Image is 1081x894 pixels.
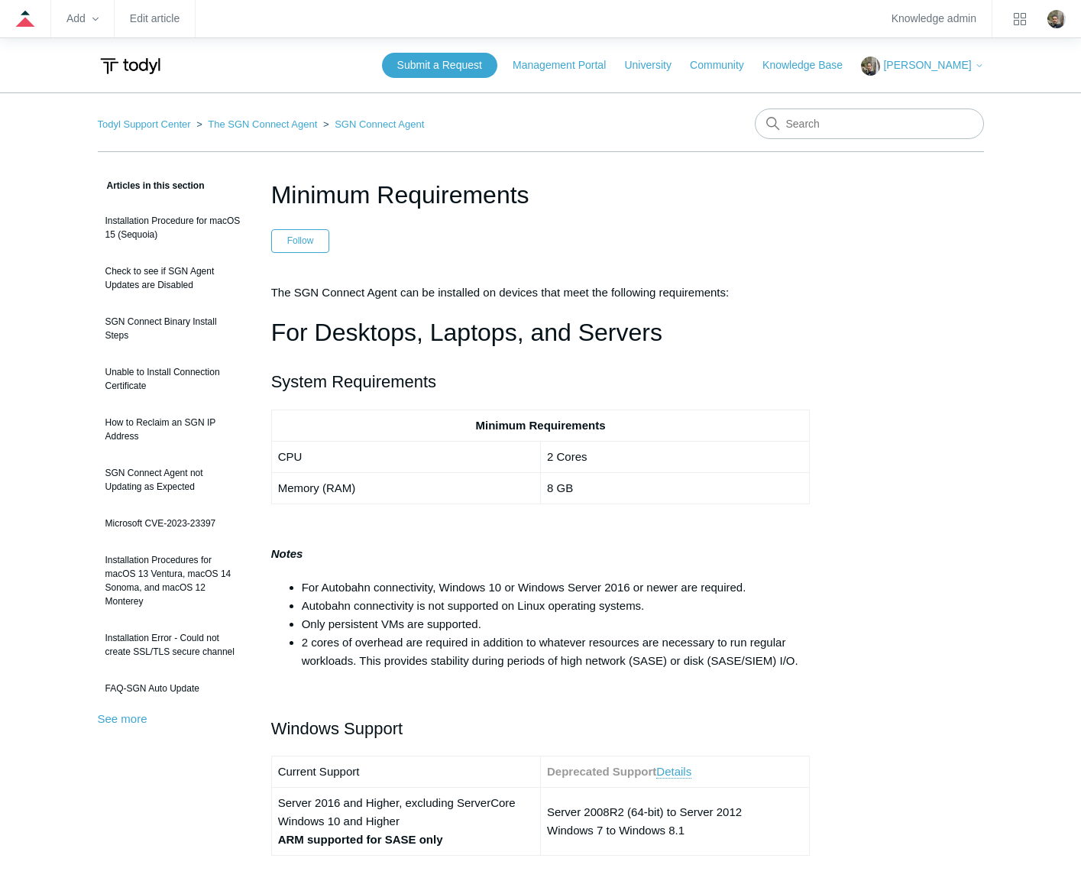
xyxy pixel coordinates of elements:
input: Search [755,109,984,139]
span: Articles in this section [98,180,205,191]
td: Server 2008R2 (64-bit) to Server 2012 Windows 7 to Windows 8.1 [540,788,809,856]
td: 2 Cores [540,441,809,472]
a: Check to see if SGN Agent Updates are Disabled [98,257,248,300]
button: [PERSON_NAME] [861,57,983,76]
a: Todyl Support Center [98,118,191,130]
strong: Deprecated Support [547,765,656,778]
a: Community [690,57,759,73]
h1: Minimum Requirements [271,177,811,213]
strong: ARM supported for SASE only [278,833,443,846]
span: [PERSON_NAME] [883,59,971,71]
a: Knowledge Base [762,57,858,73]
a: University [624,57,686,73]
a: Details [656,765,691,779]
span: System Requirements [271,372,436,391]
li: Todyl Support Center [98,118,194,130]
td: CPU [271,441,540,472]
img: Todyl Support Center Help Center home page [98,52,163,80]
span: The SGN Connect Agent can be installed on devices that meet the following requirements: [271,286,730,299]
a: Installation Procedure for macOS 15 (Sequoia) [98,206,248,249]
li: 2 cores of overhead are required in addition to whatever resources are necessary to run regular w... [302,633,811,670]
a: Knowledge admin [892,15,976,23]
a: Installation Procedures for macOS 13 Ventura, macOS 14 Sonoma, and macOS 12 Monterey [98,546,248,616]
button: Follow Article [271,229,330,252]
strong: Minimum Requirements [475,419,605,432]
a: The SGN Connect Agent [208,118,317,130]
li: Only persistent VMs are supported. [302,615,811,633]
li: For Autobahn connectivity, Windows 10 or Windows Server 2016 or newer are required. [302,578,811,597]
zd-hc-trigger: Click your profile icon to open the profile menu [1047,10,1066,28]
a: How to Reclaim an SGN IP Address [98,408,248,451]
span: Windows Support [271,719,403,738]
a: SGN Connect Agent [335,118,424,130]
a: SGN Connect Agent not Updating as Expected [98,458,248,501]
span: For Desktops, Laptops, and Servers [271,319,662,346]
li: SGN Connect Agent [320,118,424,130]
a: Unable to Install Connection Certificate [98,358,248,400]
a: See more [98,712,147,725]
a: FAQ-SGN Auto Update [98,674,248,703]
a: Installation Error - Could not create SSL/TLS secure channel [98,624,248,666]
a: Edit article [130,15,180,23]
td: 8 GB [540,472,809,504]
li: The SGN Connect Agent [193,118,320,130]
strong: Notes [271,547,303,560]
img: user avatar [1047,10,1066,28]
zd-hc-trigger: Add [66,15,99,23]
td: Memory (RAM) [271,472,540,504]
td: Server 2016 and Higher, excluding ServerCore Windows 10 and Higher [271,788,540,856]
td: Current Support [271,756,540,788]
a: Microsoft CVE-2023-23397 [98,509,248,538]
li: Autobahn connectivity is not supported on Linux operating systems. [302,597,811,615]
a: Management Portal [513,57,621,73]
a: SGN Connect Binary Install Steps [98,307,248,350]
a: Submit a Request [382,53,497,78]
